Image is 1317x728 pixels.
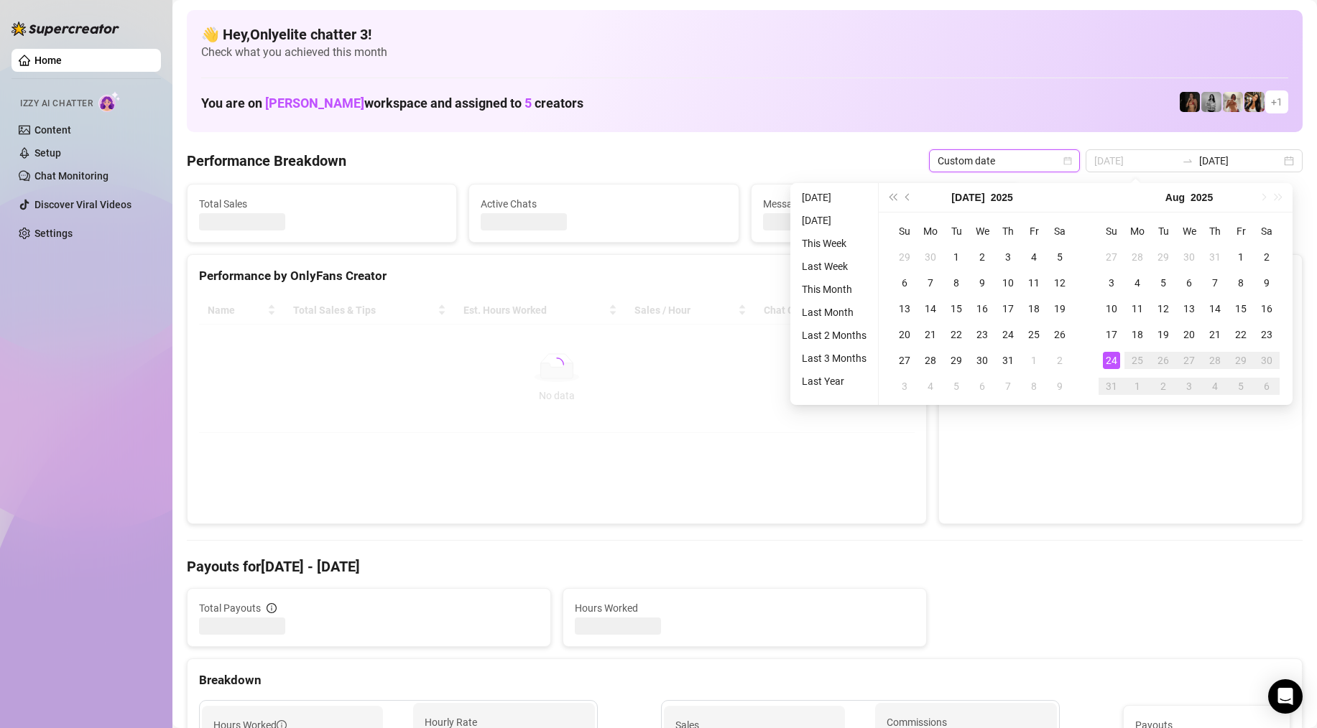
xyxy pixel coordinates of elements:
td: 2025-09-02 [1150,373,1176,399]
div: 17 [999,300,1017,317]
td: 2025-08-13 [1176,296,1202,322]
span: Active Chats [481,196,726,212]
td: 2025-08-12 [1150,296,1176,322]
td: 2025-08-07 [995,373,1021,399]
td: 2025-09-06 [1254,373,1280,399]
div: 13 [896,300,913,317]
th: We [969,218,995,244]
td: 2025-09-04 [1202,373,1228,399]
span: Messages Sent [763,196,1009,212]
div: 9 [1051,378,1068,395]
div: 30 [1258,352,1275,369]
div: 12 [1051,274,1068,291]
td: 2025-07-14 [918,296,943,322]
td: 2025-07-05 [1047,244,1073,270]
div: 11 [1129,300,1146,317]
td: 2025-07-09 [969,270,995,296]
div: 22 [948,326,965,343]
div: 2 [1155,378,1172,395]
div: 5 [948,378,965,395]
div: Open Intercom Messenger [1268,679,1303,714]
td: 2025-09-05 [1228,373,1254,399]
td: 2025-09-03 [1176,373,1202,399]
div: 19 [1155,326,1172,343]
span: Custom date [938,150,1071,172]
li: [DATE] [796,212,872,229]
input: Start date [1094,153,1176,169]
span: Hours Worked [575,600,915,616]
div: 8 [1025,378,1043,395]
div: 7 [999,378,1017,395]
td: 2025-07-15 [943,296,969,322]
td: 2025-07-30 [969,347,995,373]
div: 3 [896,378,913,395]
td: 2025-07-21 [918,322,943,347]
li: This Month [796,281,872,298]
div: 18 [1025,300,1043,317]
td: 2025-07-08 [943,270,969,296]
div: 6 [974,378,991,395]
span: Total Payouts [199,600,261,616]
span: swap-right [1182,155,1193,167]
div: 23 [1258,326,1275,343]
div: 1 [948,248,965,266]
div: 9 [1258,274,1275,291]
div: 27 [1180,352,1198,369]
td: 2025-08-09 [1254,270,1280,296]
div: 6 [896,274,913,291]
th: Su [892,218,918,244]
div: 31 [1206,248,1224,266]
div: 28 [1206,352,1224,369]
div: 24 [999,326,1017,343]
img: Green [1223,92,1243,112]
th: Tu [1150,218,1176,244]
div: 30 [974,352,991,369]
td: 2025-08-18 [1124,322,1150,347]
div: 29 [948,352,965,369]
td: 2025-08-05 [1150,270,1176,296]
a: Discover Viral Videos [34,199,131,210]
div: 7 [1206,274,1224,291]
td: 2025-08-02 [1047,347,1073,373]
td: 2025-08-10 [1099,296,1124,322]
div: 3 [999,248,1017,266]
td: 2025-08-08 [1021,373,1047,399]
li: Last 2 Months [796,327,872,344]
td: 2025-08-22 [1228,322,1254,347]
td: 2025-08-20 [1176,322,1202,347]
td: 2025-07-26 [1047,322,1073,347]
div: 5 [1232,378,1249,395]
td: 2025-07-29 [1150,244,1176,270]
td: 2025-08-26 [1150,347,1176,373]
div: Breakdown [199,671,1290,690]
td: 2025-06-30 [918,244,943,270]
td: 2025-08-17 [1099,322,1124,347]
td: 2025-08-29 [1228,347,1254,373]
th: Mo [1124,218,1150,244]
div: 30 [922,248,939,266]
div: 28 [922,352,939,369]
img: logo-BBDzfeDw.svg [11,22,119,36]
li: Last Week [796,258,872,275]
span: loading [547,355,567,375]
td: 2025-07-27 [892,347,918,373]
div: 28 [1129,248,1146,266]
td: 2025-07-17 [995,296,1021,322]
div: 19 [1051,300,1068,317]
td: 2025-07-25 [1021,322,1047,347]
div: 25 [1025,326,1043,343]
div: 26 [1051,326,1068,343]
th: Th [995,218,1021,244]
th: Sa [1254,218,1280,244]
div: 16 [974,300,991,317]
td: 2025-08-01 [1021,347,1047,373]
th: Th [1202,218,1228,244]
div: 7 [922,274,939,291]
div: 3 [1180,378,1198,395]
span: [PERSON_NAME] [265,95,364,111]
td: 2025-07-31 [995,347,1021,373]
th: Fr [1021,218,1047,244]
td: 2025-07-12 [1047,270,1073,296]
td: 2025-07-28 [1124,244,1150,270]
td: 2025-07-23 [969,322,995,347]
